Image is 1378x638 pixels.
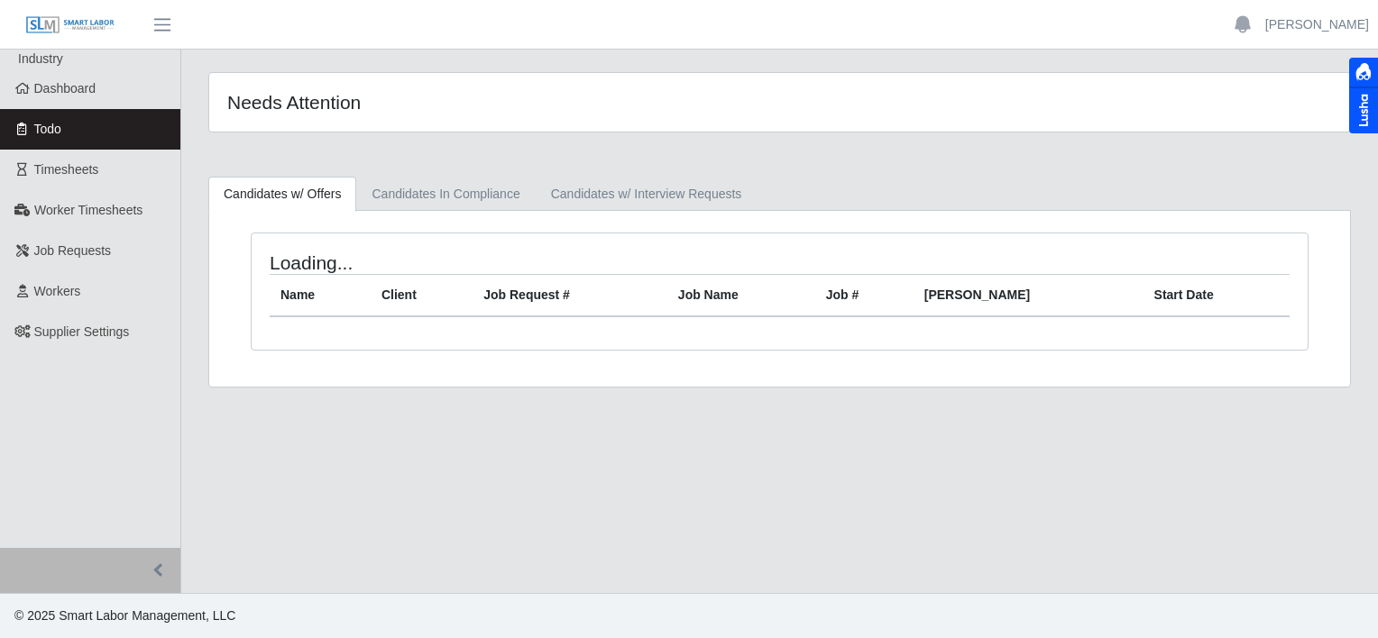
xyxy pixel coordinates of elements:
[356,177,535,212] a: Candidates In Compliance
[25,15,115,35] img: SLM Logo
[34,122,61,136] span: Todo
[227,91,672,114] h4: Needs Attention
[34,162,99,177] span: Timesheets
[18,51,63,66] span: Industry
[34,284,81,298] span: Workers
[270,275,371,317] th: Name
[815,275,914,317] th: Job #
[34,324,130,339] span: Supplier Settings
[667,275,815,317] th: Job Name
[208,177,356,212] a: Candidates w/ Offers
[34,203,142,217] span: Worker Timesheets
[914,275,1144,317] th: [PERSON_NAME]
[34,243,112,258] span: Job Requests
[1144,275,1290,317] th: Start Date
[34,81,96,96] span: Dashboard
[371,275,473,317] th: Client
[536,177,758,212] a: Candidates w/ Interview Requests
[270,251,679,274] h4: Loading...
[1265,15,1369,34] a: [PERSON_NAME]
[473,275,667,317] th: Job Request #
[14,608,235,623] span: © 2025 Smart Labor Management, LLC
